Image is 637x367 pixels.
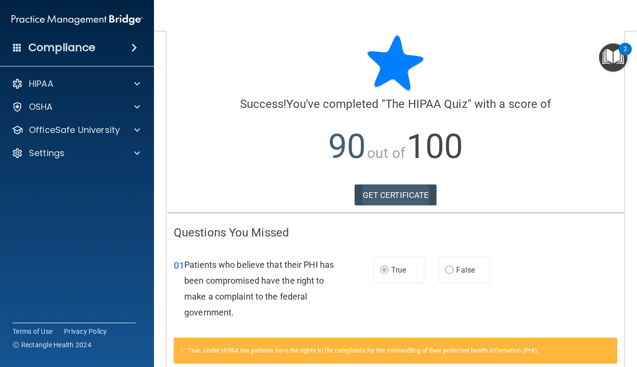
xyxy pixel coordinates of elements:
span: Patients who believe that their PHI has been compromised have the right to make a complaint to th... [184,260,334,318]
p: HIPAA [29,78,53,90]
span: Success! [240,97,287,111]
img: blue-star-rounded.9d042014.png [367,34,424,92]
img: PMB logo [12,10,142,29]
h4: Compliance [28,41,95,54]
span: 90 [328,127,366,166]
a: OfficeSafe University [12,124,140,136]
button: Open Resource Center, 2 new notifications [599,43,627,72]
a: Settings [12,147,140,159]
span: False [456,265,475,275]
a: HIPAA [12,78,140,90]
span: True [391,265,406,275]
span: out of [367,144,405,161]
input: False [445,267,454,274]
span: Ⓒ Rectangle Health 2024 [13,340,91,350]
h4: You've completed " " with a score of [174,98,617,110]
span: 01 [174,260,184,271]
p: OfficeSafe University [29,124,120,136]
p: OSHA [29,101,53,113]
span: 100 [407,127,463,166]
div: 2 [624,49,627,62]
p: Settings [29,147,64,159]
h4: Questions You Missed [174,226,617,239]
a: Terms of Use [13,327,52,336]
span: The HIPAA Quiz [385,97,467,111]
a: OSHA [12,101,140,113]
a: GET CERTIFICATE [355,184,437,206]
span: True. Under HIPAA law patients have the rights to file complaints for the mishandling of their pr... [188,347,539,354]
a: Privacy Policy [64,327,107,336]
input: True [380,267,389,274]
